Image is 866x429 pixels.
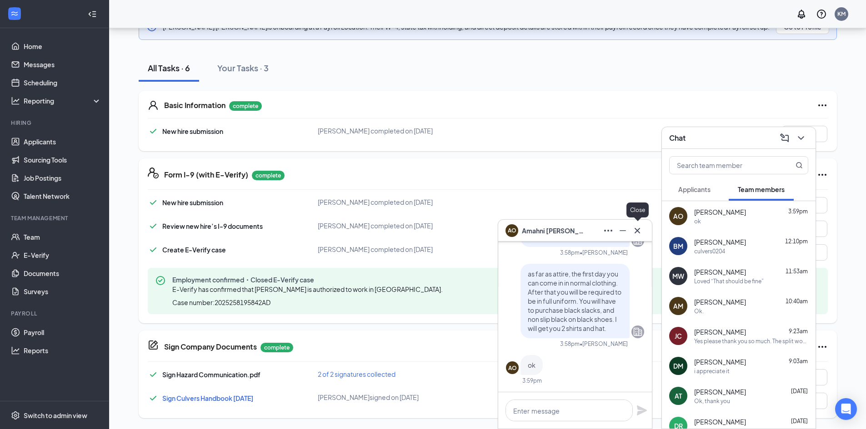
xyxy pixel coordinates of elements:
svg: Company [632,326,643,337]
div: Your Tasks · 3 [217,62,269,74]
span: [PERSON_NAME] [694,417,746,426]
div: DM [673,361,683,370]
div: culvers0204 [694,247,725,255]
a: Payroll [24,323,101,341]
a: E-Verify [24,246,101,264]
div: BM [673,242,683,251]
span: Create E-Verify case [162,246,226,254]
svg: Ellipses [817,100,828,111]
span: 3:59pm [788,208,808,215]
span: Review new hire’s I-9 documents [162,222,263,230]
button: Minimize [616,223,630,238]
span: [PERSON_NAME] completed on [DATE] [318,198,433,206]
button: Ellipses [601,223,616,238]
div: Yes please thank you so much. The split would be lovely as well [694,337,808,345]
h5: Sign Company Documents [164,342,257,352]
div: Team Management [11,214,100,222]
span: [PERSON_NAME] [694,207,746,217]
span: [PERSON_NAME] completed on [DATE] [318,245,433,253]
div: Close [626,202,649,217]
h5: Basic Information [164,100,225,110]
span: [PERSON_NAME] [694,327,746,336]
svg: Checkmark [148,393,159,404]
a: Team [24,228,101,246]
div: Hiring [11,119,100,127]
h3: Chat [669,133,686,143]
svg: MagnifyingGlass [796,162,803,169]
span: Team members [738,185,785,193]
div: AT [675,391,682,400]
a: Surveys [24,282,101,301]
div: Open Intercom Messenger [835,398,857,420]
button: ComposeMessage [777,131,792,145]
svg: User [148,100,159,111]
span: [PERSON_NAME] completed on [DATE] [318,127,433,135]
span: 2 of 2 signatures collected [318,370,395,378]
svg: ChevronDown [796,133,806,143]
span: 9:23am [789,328,808,335]
div: 3:58pm [560,249,580,256]
span: Employment confirmed・Closed E-Verify case [172,275,446,284]
span: [PERSON_NAME] [694,387,746,396]
svg: Checkmark [148,221,159,232]
a: Messages [24,55,101,74]
span: as far as attire, the first day you can come in in normal clothing. After that you will be requir... [528,270,621,332]
svg: Minimize [617,225,628,236]
div: i appreciate it [694,367,730,375]
p: complete [229,101,262,111]
svg: ComposeMessage [779,133,790,143]
span: [PERSON_NAME] completed on [DATE] [318,222,433,230]
div: AO [508,364,517,372]
div: Switch to admin view [24,411,87,420]
svg: Collapse [88,10,97,19]
a: Sign Culvers Handbook [DATE] [162,394,253,402]
svg: Ellipses [817,169,828,180]
span: 12:10pm [785,238,808,245]
div: [PERSON_NAME] signed on [DATE] [318,393,545,402]
a: Home [24,37,101,55]
span: • [PERSON_NAME] [580,340,628,348]
p: complete [260,343,293,352]
span: E-Verify has confirmed that [PERSON_NAME] is authorized to work in [GEOGRAPHIC_DATA]. [172,285,443,293]
span: New hire submission [162,198,223,207]
h5: Form I-9 (with E-Verify) [164,170,248,180]
a: Talent Network [24,187,101,205]
svg: CheckmarkCircle [155,275,166,286]
svg: Cross [632,225,643,236]
span: Sign Hazard Communication.pdf [162,370,260,379]
button: View [782,126,827,142]
a: Reports [24,341,101,360]
span: 9:03am [789,358,808,365]
p: complete [252,171,285,180]
div: KM [837,10,846,18]
span: [PERSON_NAME] [694,357,746,366]
span: 10:40am [786,298,808,305]
svg: Notifications [796,9,807,20]
div: AO [673,212,683,221]
div: JC [675,331,682,340]
a: Applicants [24,133,101,151]
div: Payroll [11,310,100,317]
span: Case number: 2025258195842AD [172,298,270,307]
button: Cross [630,223,645,238]
svg: Checkmark [148,126,159,137]
span: [PERSON_NAME] [694,267,746,276]
div: AM [673,301,683,311]
span: • [PERSON_NAME] [580,249,628,256]
span: [PERSON_NAME] [694,237,746,247]
a: Documents [24,264,101,282]
svg: Ellipses [603,225,614,236]
svg: Plane [636,405,647,416]
svg: Checkmark [148,244,159,255]
span: New hire submission [162,127,223,135]
div: Ok, thank you [694,397,730,405]
div: All Tasks · 6 [148,62,190,74]
svg: Checkmark [148,369,159,380]
span: Applicants [678,185,711,193]
svg: Ellipses [817,341,828,352]
a: Job Postings [24,169,101,187]
a: Scheduling [24,74,101,92]
span: ok [528,361,536,369]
